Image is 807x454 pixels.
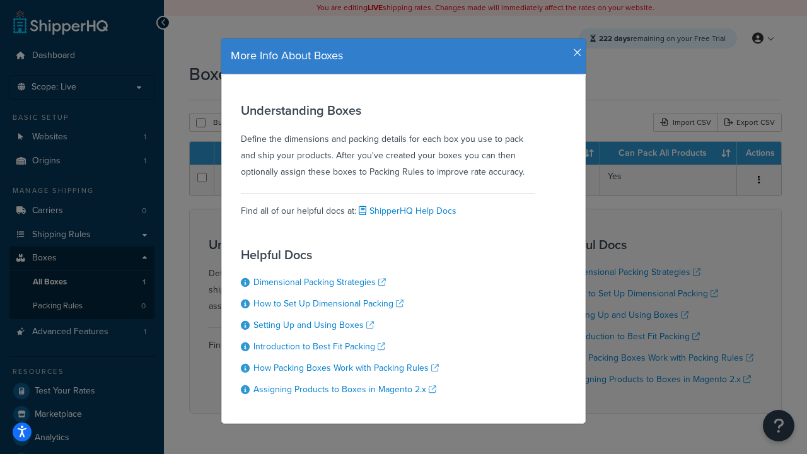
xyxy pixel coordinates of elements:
a: Setting Up and Using Boxes [253,318,374,332]
h3: Helpful Docs [241,248,439,262]
div: Define the dimensions and packing details for each box you use to pack and ship your products. Af... [241,103,535,180]
div: Find all of our helpful docs at: [241,193,535,219]
a: How Packing Boxes Work with Packing Rules [253,361,439,375]
a: How to Set Up Dimensional Packing [253,297,403,310]
a: Introduction to Best Fit Packing [253,340,385,353]
h3: Understanding Boxes [241,103,535,117]
a: ShipperHQ Help Docs [356,204,456,218]
a: Assigning Products to Boxes in Magento 2.x [253,383,436,396]
h4: More Info About Boxes [231,48,576,64]
a: Dimensional Packing Strategies [253,276,386,289]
